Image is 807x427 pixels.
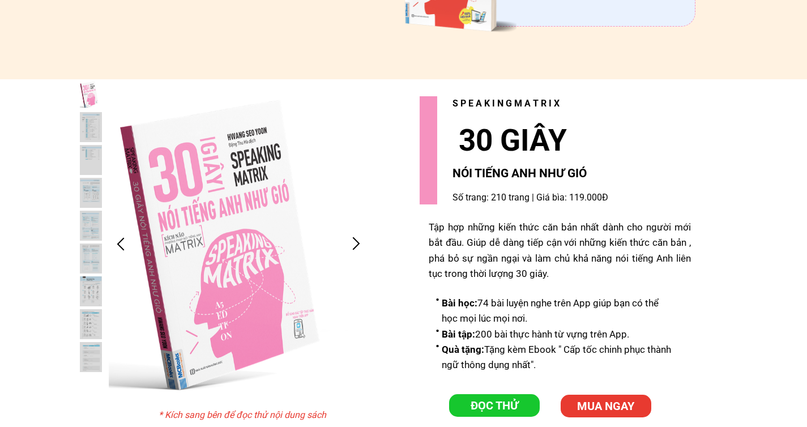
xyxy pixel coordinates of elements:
[452,96,599,111] h3: S P E A K I N G M A T R I X
[435,296,675,326] li: 74 bài luyện nghe trên App giúp bạn có thể học mọi lúc mọi nơi.
[435,327,675,342] li: 200 bài thực hành từ vựng trên App.
[449,394,540,417] a: ĐỌC THỬ
[429,220,691,281] div: Tập hợp những kiến thức căn bản nhất dành cho người mới bắt đầu. Giúp dễ dàng tiếp cận với những ...
[459,117,629,165] h3: 30 GIÂY
[452,164,636,183] h3: NÓI TIẾNG ANH NHƯ GIÓ
[442,297,477,309] span: Bài học:
[442,328,475,340] span: Bài tập:
[435,342,675,373] li: Tặng kèm Ebook " Cấp tốc chinh phục thành ngữ thông dụng nhất".
[452,190,617,205] h3: Số trang: 210 trang | Giá bìa: 119.000Đ
[561,395,651,417] p: MUA NGAY
[159,408,332,422] h3: * Kích sang bên để đọc thử nội dung sách
[442,344,484,355] span: Quà tặng:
